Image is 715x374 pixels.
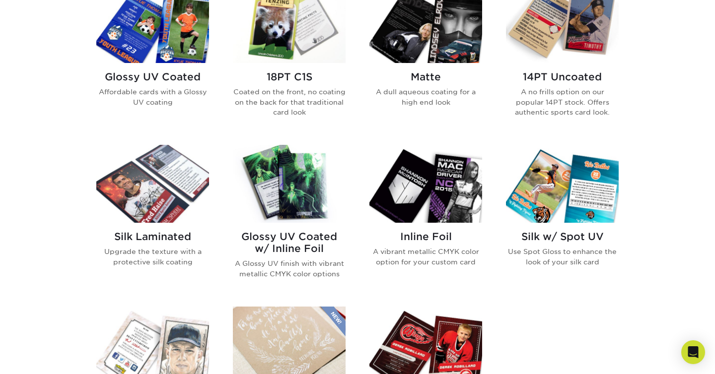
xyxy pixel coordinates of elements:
img: Silk Laminated Trading Cards [96,145,209,223]
p: A Glossy UV finish with vibrant metallic CMYK color options [233,258,346,279]
a: Silk w/ Spot UV Trading Cards Silk w/ Spot UV Use Spot Gloss to enhance the look of your silk card [506,145,619,295]
h2: 14PT Uncoated [506,71,619,83]
h2: Silk w/ Spot UV [506,231,619,243]
p: A vibrant metallic CMYK color option for your custom card [369,247,482,267]
p: A no frills option on our popular 14PT stock. Offers authentic sports card look. [506,87,619,117]
h2: Matte [369,71,482,83]
p: A dull aqueous coating for a high end look [369,87,482,107]
h2: Inline Foil [369,231,482,243]
img: Silk w/ Spot UV Trading Cards [506,145,619,223]
h2: Silk Laminated [96,231,209,243]
img: New Product [321,307,346,336]
h2: Glossy UV Coated [96,71,209,83]
img: Inline Foil Trading Cards [369,145,482,223]
a: Glossy UV Coated w/ Inline Foil Trading Cards Glossy UV Coated w/ Inline Foil A Glossy UV finish ... [233,145,346,295]
p: Coated on the front, no coating on the back for that traditional card look [233,87,346,117]
h2: Glossy UV Coated w/ Inline Foil [233,231,346,254]
img: Glossy UV Coated w/ Inline Foil Trading Cards [233,145,346,223]
h2: 18PT C1S [233,71,346,83]
p: Affordable cards with a Glossy UV coating [96,87,209,107]
p: Upgrade the texture with a protective silk coating [96,247,209,267]
iframe: Google Customer Reviews [2,344,84,371]
a: Silk Laminated Trading Cards Silk Laminated Upgrade the texture with a protective silk coating [96,145,209,295]
p: Use Spot Gloss to enhance the look of your silk card [506,247,619,267]
a: Inline Foil Trading Cards Inline Foil A vibrant metallic CMYK color option for your custom card [369,145,482,295]
div: Open Intercom Messenger [681,340,705,364]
